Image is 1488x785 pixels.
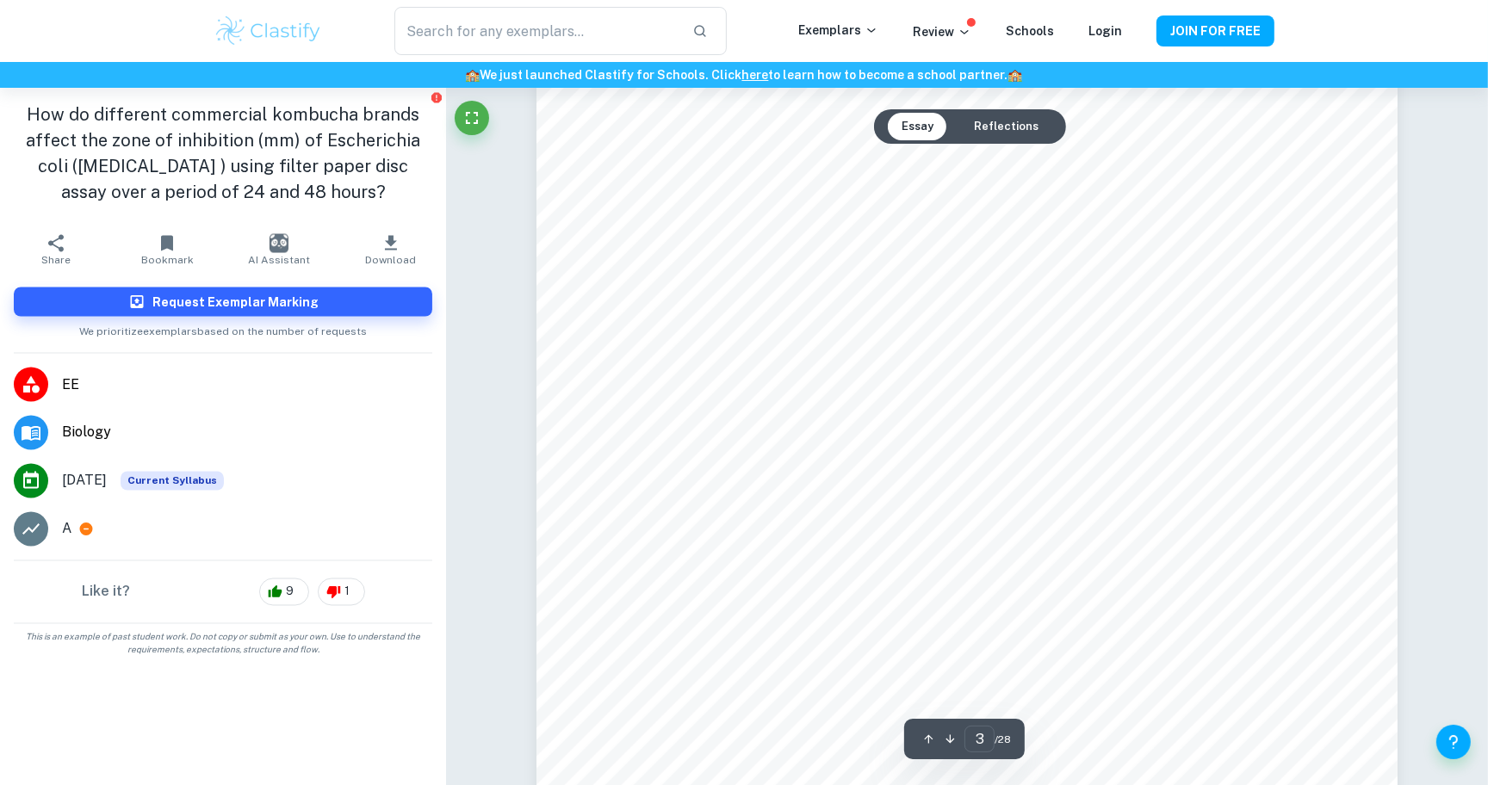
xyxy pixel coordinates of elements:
button: Fullscreen [455,101,489,135]
span: 🏫 [1008,68,1023,82]
button: Request Exemplar Marking [14,287,432,317]
span: EE [62,374,432,395]
h6: We just launched Clastify for Schools. Click to learn how to become a school partner. [3,65,1485,84]
p: A [62,519,71,540]
span: Share [41,254,71,266]
button: Bookmark [112,226,224,274]
button: Help and Feedback [1436,725,1471,759]
a: Schools [1006,24,1054,38]
button: Reflections [960,113,1052,140]
button: JOIN FOR FREE [1156,15,1274,46]
img: AI Assistant [270,234,288,253]
span: Download [365,254,416,266]
p: Exemplars [798,21,878,40]
h1: How do different commercial kombucha brands affect the zone of inhibition (mm) of Escherichia col... [14,102,432,205]
input: Search for any exemplars... [394,7,679,55]
p: Review [913,22,971,41]
h6: Like it? [82,582,130,603]
button: Report issue [430,91,443,104]
span: 9 [277,584,304,601]
div: 1 [318,578,365,606]
span: / 28 [995,732,1011,747]
span: AI Assistant [248,254,310,266]
span: 🏫 [466,68,480,82]
span: [DATE] [62,471,107,491]
span: We prioritize exemplars based on the number of requests [79,317,367,339]
button: Essay [888,113,947,140]
span: Bookmark [141,254,194,266]
span: 1 [336,584,360,601]
span: Current Syllabus [121,472,224,491]
a: Login [1088,24,1122,38]
span: This is an example of past student work. Do not copy or submit as your own. Use to understand the... [7,631,439,657]
button: AI Assistant [223,226,335,274]
div: This exemplar is based on the current syllabus. Feel free to refer to it for inspiration/ideas wh... [121,472,224,491]
button: Download [335,226,447,274]
a: here [742,68,769,82]
span: Biology [62,423,432,443]
div: 9 [259,578,309,606]
img: Clastify logo [214,14,323,48]
h6: Request Exemplar Marking [152,293,319,312]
